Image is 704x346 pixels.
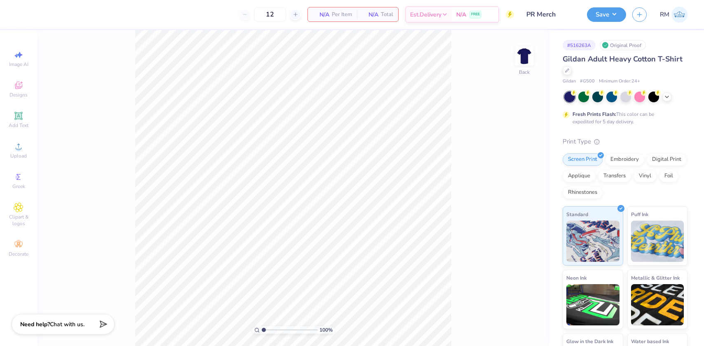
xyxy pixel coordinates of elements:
[605,153,644,166] div: Embroidery
[9,122,28,129] span: Add Text
[4,214,33,227] span: Clipart & logos
[519,68,530,76] div: Back
[50,320,84,328] span: Chat with us.
[566,284,620,325] img: Neon Ink
[599,78,640,85] span: Minimum Order: 24 +
[566,337,613,346] span: Glow in the Dark Ink
[9,92,28,98] span: Designs
[563,170,596,182] div: Applique
[471,12,480,17] span: FREE
[362,10,378,19] span: N/A
[600,40,646,50] div: Original Proof
[587,7,626,22] button: Save
[659,170,678,182] div: Foil
[9,251,28,257] span: Decorate
[573,111,616,118] strong: Fresh Prints Flash:
[410,10,441,19] span: Est. Delivery
[631,210,648,219] span: Puff Ink
[631,221,684,262] img: Puff Ink
[254,7,286,22] input: – –
[319,326,333,334] span: 100 %
[634,170,657,182] div: Vinyl
[563,40,596,50] div: # 516263A
[566,221,620,262] img: Standard
[671,7,688,23] img: Roberta Manuel
[566,273,587,282] span: Neon Ink
[456,10,466,19] span: N/A
[563,186,603,199] div: Rhinestones
[20,320,50,328] strong: Need help?
[10,153,27,159] span: Upload
[332,10,352,19] span: Per Item
[563,137,688,146] div: Print Type
[631,284,684,325] img: Metallic & Glitter Ink
[516,48,533,64] img: Back
[660,10,669,19] span: RM
[660,7,688,23] a: RM
[631,337,669,346] span: Water based Ink
[520,6,581,23] input: Untitled Design
[563,54,683,64] span: Gildan Adult Heavy Cotton T-Shirt
[381,10,393,19] span: Total
[563,153,603,166] div: Screen Print
[573,111,674,125] div: This color can be expedited for 5 day delivery.
[313,10,329,19] span: N/A
[580,78,595,85] span: # G500
[647,153,687,166] div: Digital Print
[12,183,25,190] span: Greek
[9,61,28,68] span: Image AI
[566,210,588,219] span: Standard
[563,78,576,85] span: Gildan
[631,273,680,282] span: Metallic & Glitter Ink
[598,170,631,182] div: Transfers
